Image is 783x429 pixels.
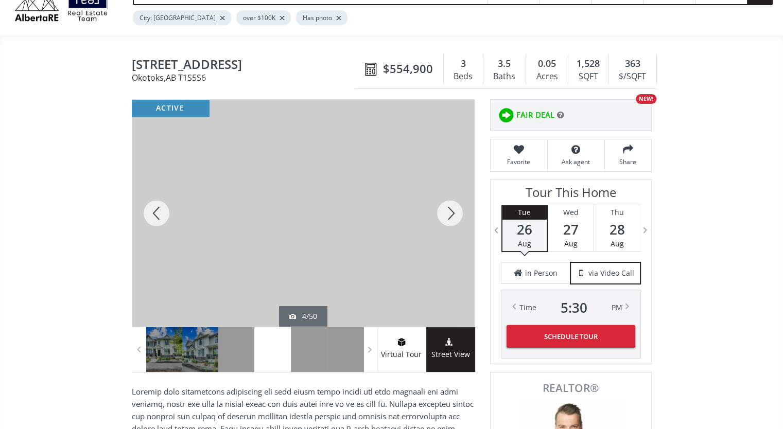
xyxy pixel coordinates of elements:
[507,325,635,348] button: Schedule Tour
[588,268,634,278] span: via Video Call
[489,57,520,70] div: 3.5
[496,105,516,126] img: rating icon
[548,222,594,237] span: 27
[383,61,433,77] span: $554,900
[553,157,599,166] span: Ask agent
[614,57,651,70] div: 363
[611,239,624,248] span: Aug
[496,157,542,166] span: Favorite
[396,338,407,346] img: virtual tour icon
[564,239,577,248] span: Aug
[636,94,656,104] div: NEW!
[594,222,640,237] span: 28
[132,74,360,82] span: Okotoks , AB T1S5S6
[531,69,563,84] div: Acres
[610,157,646,166] span: Share
[531,57,563,70] div: 0.05
[132,58,360,74] span: 3 D'Arcy Boulevard
[449,57,478,70] div: 3
[502,205,547,220] div: Tue
[132,100,209,117] div: active
[594,205,640,220] div: Thu
[502,222,547,237] span: 26
[614,69,651,84] div: $/SQFT
[133,10,231,25] div: City: [GEOGRAPHIC_DATA]
[377,349,426,361] span: Virtual Tour
[573,69,603,84] div: SQFT
[502,383,640,394] span: REALTOR®
[501,185,641,205] h3: Tour This Home
[236,10,291,25] div: over $100K
[518,239,531,248] span: Aug
[516,110,554,120] span: FAIR DEAL
[289,311,317,321] div: 4/50
[525,268,558,278] span: in Person
[548,205,594,220] div: Wed
[132,100,475,327] div: 3 D'Arcy Boulevard Okotoks, AB T1S5S6 - Photo 4 of 50
[577,57,600,70] span: 1,528
[426,349,475,361] span: Street View
[561,300,587,315] span: 5 : 30
[377,327,426,372] a: virtual tour iconVirtual Tour
[296,10,347,25] div: Has photo
[489,69,520,84] div: Baths
[519,300,622,315] div: Time PM
[449,69,478,84] div: Beds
